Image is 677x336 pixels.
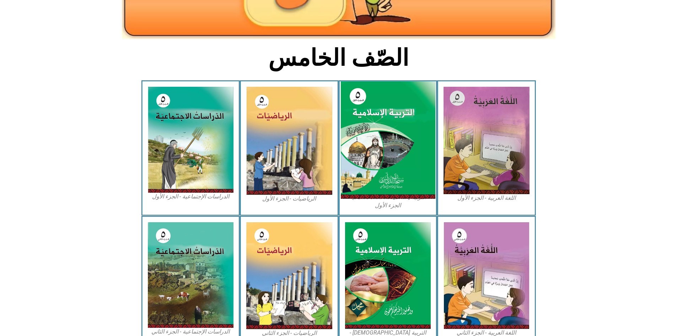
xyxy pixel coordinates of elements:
figcaption: الرياضيات - الجزء الأول​ [246,195,332,203]
figcaption: الدراسات الإجتماعية - الجزء الثاني [148,328,234,336]
figcaption: الدراسات الإجتماعية - الجزء الأول​ [148,193,234,201]
figcaption: اللغة العربية - الجزء الأول​ [444,194,530,202]
figcaption: التربية [DEMOGRAPHIC_DATA] - الجزء الأول [345,193,431,209]
h2: الصّف الخامس [221,44,456,72]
